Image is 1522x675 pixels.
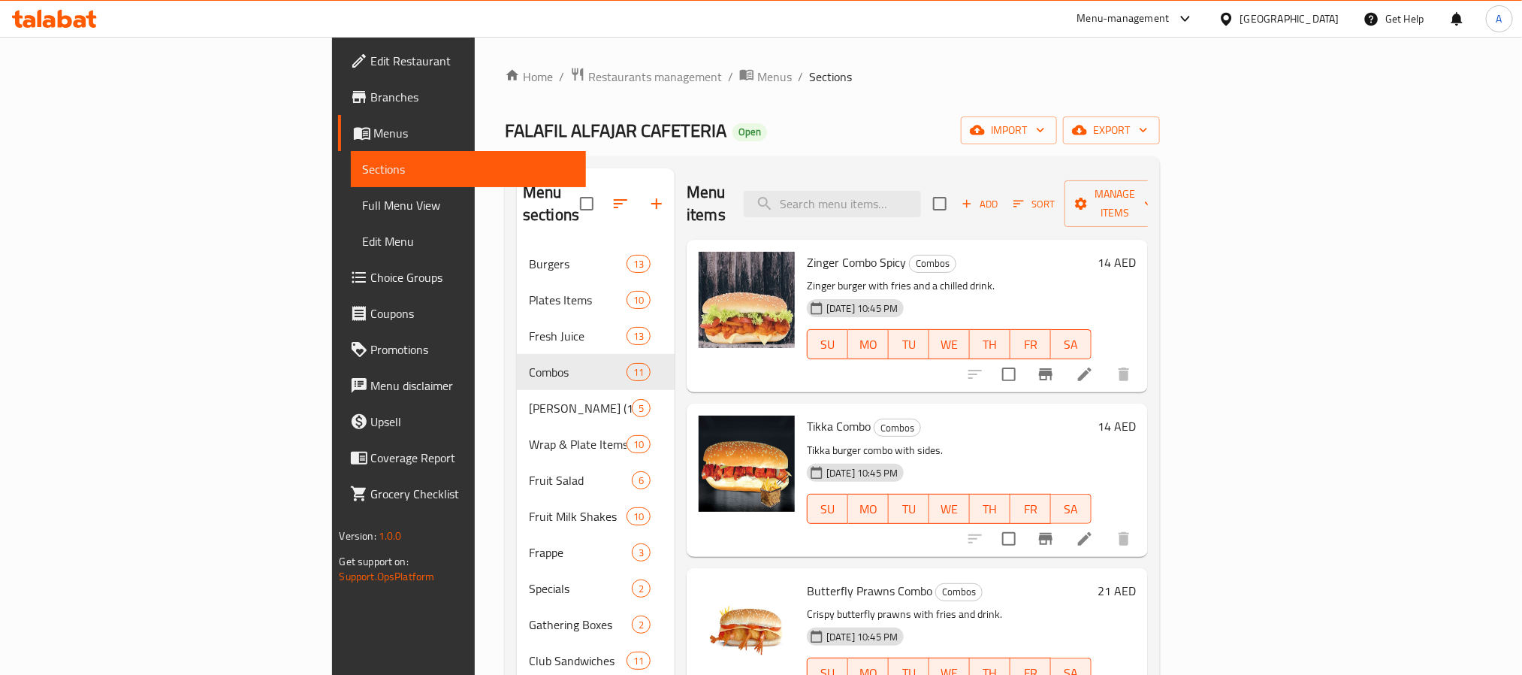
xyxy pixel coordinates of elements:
[627,437,650,452] span: 10
[993,523,1025,555] span: Select to update
[909,255,956,273] div: Combos
[1076,365,1094,383] a: Edit menu item
[973,121,1045,140] span: import
[529,327,627,345] span: Fresh Juice
[814,498,842,520] span: SU
[351,187,586,223] a: Full Menu View
[639,186,675,222] button: Add section
[732,123,767,141] div: Open
[627,654,650,668] span: 11
[529,543,632,561] div: Frappe
[371,485,574,503] span: Grocery Checklist
[529,652,627,670] span: Club Sandwiches
[632,616,651,634] div: items
[529,616,632,634] span: Gathering Boxes
[1106,356,1142,392] button: delete
[820,301,904,316] span: [DATE] 10:45 PM
[517,354,675,390] div: Combos11
[809,68,852,86] span: Sections
[517,390,675,426] div: [PERSON_NAME] (1.5 Ltr)5
[1077,10,1170,28] div: Menu-management
[371,449,574,467] span: Coverage Report
[627,291,651,309] div: items
[935,583,983,601] div: Combos
[814,334,842,356] span: SU
[371,413,574,431] span: Upsell
[633,401,650,416] span: 5
[889,494,929,524] button: TU
[517,318,675,354] div: Fresh Juice13
[338,476,586,512] a: Grocery Checklist
[976,498,1004,520] span: TH
[338,259,586,295] a: Choice Groups
[602,186,639,222] span: Sort sections
[895,498,923,520] span: TU
[529,435,627,453] span: Wrap & Plate Items
[371,268,574,286] span: Choice Groups
[627,510,650,524] span: 10
[976,334,1004,356] span: TH
[340,552,409,571] span: Get support on:
[807,415,871,437] span: Tikka Combo
[895,334,923,356] span: TU
[956,192,1004,216] span: Add item
[529,580,632,598] span: Specials
[529,471,632,489] span: Fruit Salad
[632,543,651,561] div: items
[338,43,586,79] a: Edit Restaurant
[910,255,956,272] span: Combos
[588,68,722,86] span: Restaurants management
[529,507,627,525] div: Fruit Milk Shakes
[374,124,574,142] span: Menus
[961,117,1057,144] button: import
[1010,494,1051,524] button: FR
[627,329,650,344] span: 13
[874,419,921,437] div: Combos
[820,466,904,480] span: [DATE] 10:45 PM
[874,419,920,437] span: Combos
[807,329,848,359] button: SU
[936,583,982,601] span: Combos
[757,68,792,86] span: Menus
[570,67,722,86] a: Restaurants management
[517,246,675,282] div: Burgers13
[1098,416,1136,437] h6: 14 AED
[338,404,586,440] a: Upsell
[363,196,574,214] span: Full Menu View
[807,605,1092,624] p: Crispy butterfly prawns with fries and drink.
[993,359,1025,390] span: Select to update
[627,652,651,670] div: items
[1098,580,1136,601] h6: 21 AED
[929,494,970,524] button: WE
[959,195,1000,213] span: Add
[970,494,1010,524] button: TH
[1076,530,1094,548] a: Edit menu item
[371,341,574,359] span: Promotions
[728,68,733,86] li: /
[1028,521,1064,557] button: Branch-specific-item
[732,126,767,138] span: Open
[1051,494,1092,524] button: SA
[633,618,650,632] span: 2
[627,365,650,380] span: 11
[956,192,1004,216] button: Add
[935,498,964,520] span: WE
[627,257,650,271] span: 13
[505,67,1160,86] nav: breadcrumb
[1496,11,1502,27] span: A
[351,151,586,187] a: Sections
[739,67,792,86] a: Menus
[935,334,964,356] span: WE
[854,498,883,520] span: MO
[820,630,904,644] span: [DATE] 10:45 PM
[1004,192,1064,216] span: Sort items
[338,115,586,151] a: Menus
[338,331,586,368] a: Promotions
[517,534,675,571] div: Frappe3
[699,252,795,348] img: Zinger Combo Spicy
[854,334,883,356] span: MO
[1013,195,1055,213] span: Sort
